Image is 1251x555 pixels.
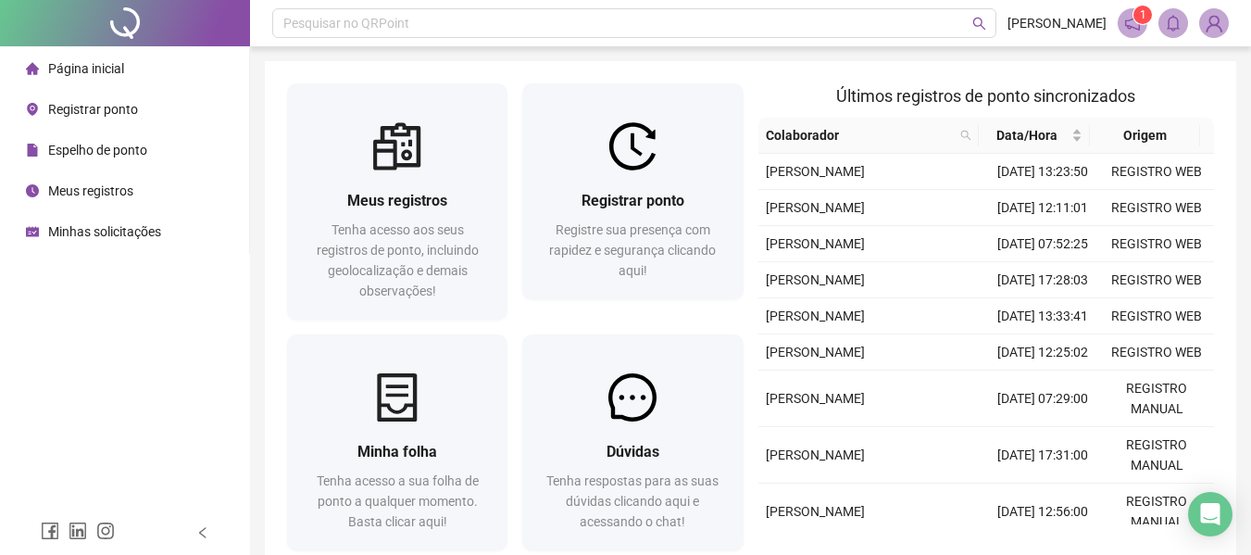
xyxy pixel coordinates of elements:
span: [PERSON_NAME] [766,448,865,462]
span: 1 [1140,8,1146,21]
span: Espelho de ponto [48,143,147,158]
td: REGISTRO WEB [1100,154,1214,190]
div: Open Intercom Messenger [1188,492,1232,536]
span: [PERSON_NAME] [766,200,865,215]
span: instagram [96,522,115,540]
span: Tenha respostas para as suas dúvidas clicando aqui e acessando o chat! [546,473,719,529]
span: Página inicial [48,61,124,76]
span: bell [1165,15,1182,32]
td: REGISTRO WEB [1100,190,1214,226]
span: [PERSON_NAME] [766,272,865,287]
a: Meus registrosTenha acesso aos seus registros de ponto, incluindo geolocalização e demais observa... [287,83,507,320]
th: Data/Hora [979,118,1089,154]
span: Tenha acesso a sua folha de ponto a qualquer momento. Basta clicar aqui! [317,473,479,529]
span: clock-circle [26,184,39,197]
td: [DATE] 13:33:41 [986,298,1100,334]
td: [DATE] 07:52:25 [986,226,1100,262]
span: Últimos registros de ponto sincronizados [836,86,1135,106]
span: Colaborador [766,125,954,145]
span: environment [26,103,39,116]
td: [DATE] 12:56:00 [986,484,1100,540]
td: [DATE] 12:25:02 [986,334,1100,371]
td: REGISTRO WEB [1100,226,1214,262]
span: left [196,526,209,539]
td: [DATE] 17:28:03 [986,262,1100,298]
span: Meus registros [48,183,133,198]
td: REGISTRO WEB [1100,262,1214,298]
span: Minhas solicitações [48,224,161,239]
span: [PERSON_NAME] [1007,13,1107,33]
td: [DATE] 12:11:01 [986,190,1100,226]
td: [DATE] 07:29:00 [986,371,1100,427]
span: Tenha acesso aos seus registros de ponto, incluindo geolocalização e demais observações! [317,222,479,298]
a: Minha folhaTenha acesso a sua folha de ponto a qualquer momento. Basta clicar aqui! [287,334,507,550]
td: REGISTRO MANUAL [1100,371,1214,427]
th: Origem [1090,118,1200,154]
span: [PERSON_NAME] [766,391,865,406]
span: [PERSON_NAME] [766,309,865,323]
td: [DATE] 13:23:50 [986,154,1100,190]
a: Registrar pontoRegistre sua presença com rapidez e segurança clicando aqui! [522,83,743,299]
span: Meus registros [347,192,447,209]
span: [PERSON_NAME] [766,164,865,179]
span: facebook [41,522,59,540]
span: Data/Hora [986,125,1067,145]
td: REGISTRO WEB [1100,298,1214,334]
sup: 1 [1133,6,1152,24]
td: REGISTRO MANUAL [1100,427,1214,484]
span: Registrar ponto [48,102,138,117]
a: DúvidasTenha respostas para as suas dúvidas clicando aqui e acessando o chat! [522,334,743,550]
td: REGISTRO MANUAL [1100,484,1214,540]
span: Minha folha [357,443,437,460]
span: search [972,17,986,31]
span: Registrar ponto [582,192,684,209]
img: 87951 [1200,9,1228,37]
span: [PERSON_NAME] [766,345,865,359]
span: Registre sua presença com rapidez e segurança clicando aqui! [549,222,716,278]
td: [DATE] 17:31:00 [986,427,1100,484]
span: search [957,121,975,149]
span: search [960,130,971,141]
span: schedule [26,225,39,238]
span: home [26,62,39,75]
td: REGISTRO WEB [1100,334,1214,371]
span: [PERSON_NAME] [766,236,865,251]
span: notification [1124,15,1141,32]
span: linkedin [69,522,87,540]
span: file [26,144,39,157]
span: [PERSON_NAME] [766,504,865,519]
span: Dúvidas [607,443,659,460]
